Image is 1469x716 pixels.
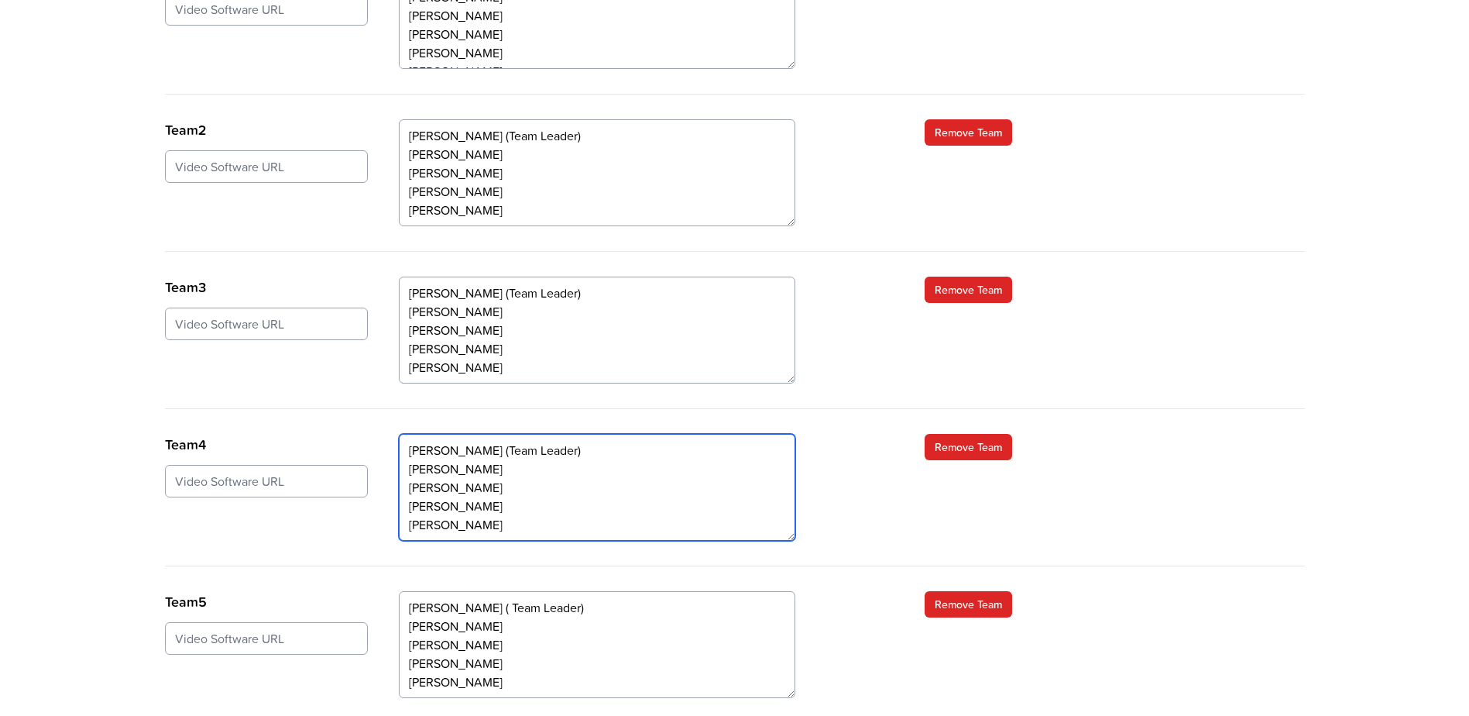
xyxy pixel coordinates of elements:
input: Video Software URL [165,308,368,340]
a: Remove Team [925,591,1012,618]
textarea: [PERSON_NAME] (Team Leader) [PERSON_NAME] [PERSON_NAME] [PERSON_NAME] [PERSON_NAME] [399,119,795,226]
p: Team [165,591,368,613]
input: Video Software URL [165,150,368,183]
a: Remove Team [925,119,1012,146]
textarea: [PERSON_NAME] (Team Leader) [PERSON_NAME] [PERSON_NAME] [PERSON_NAME] [PERSON_NAME] [399,434,795,541]
p: Team [165,119,368,141]
span: 5 [198,591,207,612]
p: Team [165,277,368,298]
textarea: [PERSON_NAME] ( Team Leader) [PERSON_NAME] [PERSON_NAME] [PERSON_NAME] [PERSON_NAME] [399,591,795,698]
a: Remove Team [925,434,1012,460]
p: Team [165,434,368,456]
a: Remove Team [925,277,1012,303]
input: Video Software URL [165,465,368,497]
span: 4 [198,434,206,455]
textarea: [PERSON_NAME] (Team Leader) [PERSON_NAME] [PERSON_NAME] [PERSON_NAME] [PERSON_NAME] [399,277,795,384]
input: Video Software URL [165,622,368,655]
span: 3 [198,277,206,298]
span: 2 [198,119,207,140]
